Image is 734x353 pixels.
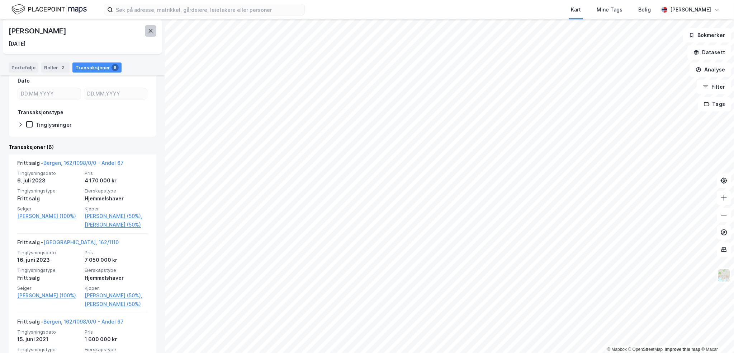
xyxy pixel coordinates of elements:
span: Pris [85,329,148,335]
div: 2 [60,64,67,71]
div: Transaksjonstype [18,108,63,117]
button: Filter [697,80,731,94]
a: [PERSON_NAME] (100%) [17,212,80,220]
button: Datasett [687,45,731,60]
div: 6. juli 2023 [17,176,80,185]
span: Eierskapstype [85,267,148,273]
span: Eierskapstype [85,188,148,194]
img: logo.f888ab2527a4732fd821a326f86c7f29.svg [11,3,87,16]
div: 16. juni 2023 [17,256,80,264]
input: DD.MM.YYYY [84,88,147,99]
span: Selger [17,285,80,291]
div: Fritt salg - [17,238,119,250]
span: Kjøper [85,206,148,212]
div: Transaksjoner (6) [9,143,156,152]
img: Z [717,269,731,282]
span: Eierskapstype [85,347,148,353]
div: 1 600 000 kr [85,335,148,344]
div: Portefølje [9,62,38,73]
div: Fritt salg - [17,159,124,170]
div: Transaksjoner [72,62,122,73]
a: [PERSON_NAME] (50%), [85,291,148,300]
button: Analyse [690,62,731,77]
iframe: Chat Widget [698,319,734,353]
span: Selger [17,206,80,212]
span: Pris [85,170,148,176]
div: Kontrollprogram for chat [698,319,734,353]
a: [PERSON_NAME] (50%), [85,212,148,220]
div: 15. juni 2021 [17,335,80,344]
button: Bokmerker [683,28,731,42]
a: Mapbox [607,347,627,352]
span: Tinglysningstype [17,347,80,353]
div: [PERSON_NAME] [9,25,67,37]
div: 6 [112,64,119,71]
span: Tinglysningsdato [17,250,80,256]
div: Hjemmelshaver [85,194,148,203]
span: Tinglysningsdato [17,329,80,335]
span: Pris [85,250,148,256]
span: Tinglysningsdato [17,170,80,176]
div: Fritt salg [17,274,80,282]
div: Dato [18,76,30,85]
div: 4 170 000 kr [85,176,148,185]
span: Tinglysningstype [17,188,80,194]
div: 7 050 000 kr [85,256,148,264]
div: Roller [41,62,70,73]
div: Fritt salg [17,194,80,203]
a: [PERSON_NAME] (100%) [17,291,80,300]
a: Improve this map [665,347,700,352]
a: [GEOGRAPHIC_DATA], 162/1110 [43,239,119,245]
div: Kart [571,5,581,14]
a: OpenStreetMap [628,347,663,352]
div: Mine Tags [597,5,622,14]
div: Fritt salg - [17,317,124,329]
a: [PERSON_NAME] (50%) [85,300,148,308]
span: Tinglysningstype [17,267,80,273]
div: [PERSON_NAME] [670,5,711,14]
a: Bergen, 162/1098/0/0 - Andel 67 [43,319,124,325]
button: Tags [698,97,731,111]
div: Bolig [638,5,651,14]
a: Bergen, 162/1098/0/0 - Andel 67 [43,160,124,166]
div: [DATE] [9,40,25,48]
a: [PERSON_NAME] (50%) [85,220,148,229]
div: Hjemmelshaver [85,274,148,282]
span: Kjøper [85,285,148,291]
div: Tinglysninger [35,121,72,128]
input: DD.MM.YYYY [18,88,81,99]
input: Søk på adresse, matrikkel, gårdeiere, leietakere eller personer [113,4,304,15]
